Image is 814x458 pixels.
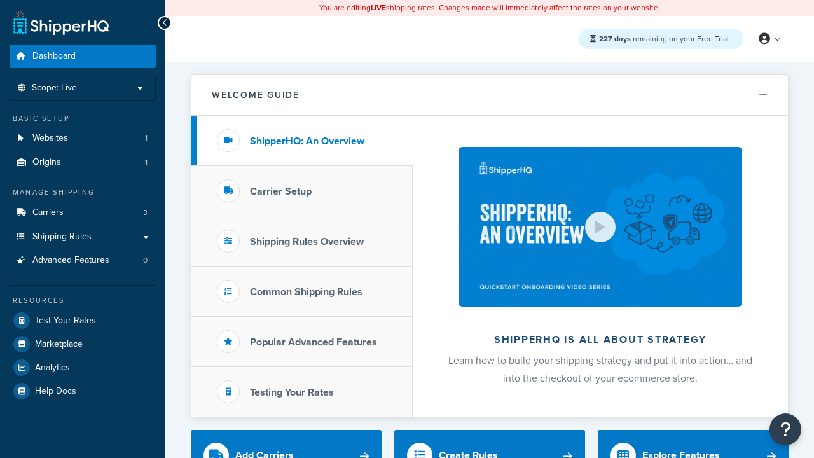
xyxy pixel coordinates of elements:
[10,151,156,174] li: Origins
[10,45,156,68] a: Dashboard
[10,356,156,379] a: Analytics
[32,133,68,144] span: Websites
[250,135,364,147] h3: ShipperHQ: An Overview
[448,353,752,385] span: Learn how to build your shipping strategy and put it into action… and into the checkout of your e...
[32,255,109,266] span: Advanced Features
[32,207,64,218] span: Carriers
[10,249,156,272] a: Advanced Features0
[599,33,729,45] span: remaining on your Free Trial
[145,133,148,144] span: 1
[35,386,76,397] span: Help Docs
[250,186,312,197] h3: Carrier Setup
[10,187,156,198] div: Manage Shipping
[769,413,801,445] button: Open Resource Center
[10,295,156,306] div: Resources
[35,363,70,373] span: Analytics
[10,225,156,249] a: Shipping Rules
[10,127,156,150] li: Websites
[32,232,92,242] span: Shipping Rules
[446,334,754,345] h2: ShipperHQ is all about strategy
[32,83,77,94] span: Scope: Live
[459,147,742,307] img: ShipperHQ is all about strategy
[212,90,300,100] h2: Welcome Guide
[145,157,148,168] span: 1
[10,380,156,403] a: Help Docs
[32,51,76,62] span: Dashboard
[10,333,156,356] a: Marketplace
[143,207,148,218] span: 3
[10,201,156,225] li: Carriers
[10,201,156,225] a: Carriers3
[10,113,156,124] div: Basic Setup
[250,236,364,247] h3: Shipping Rules Overview
[143,255,148,266] span: 0
[10,309,156,332] a: Test Your Rates
[250,387,334,398] h3: Testing Your Rates
[371,2,386,13] b: LIVE
[10,151,156,174] a: Origins1
[35,339,83,350] span: Marketplace
[32,157,61,168] span: Origins
[35,316,96,326] span: Test Your Rates
[250,337,377,348] h3: Popular Advanced Features
[250,286,362,298] h3: Common Shipping Rules
[10,249,156,272] li: Advanced Features
[10,127,156,150] a: Websites1
[599,33,631,45] strong: 227 days
[191,75,788,116] button: Welcome Guide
